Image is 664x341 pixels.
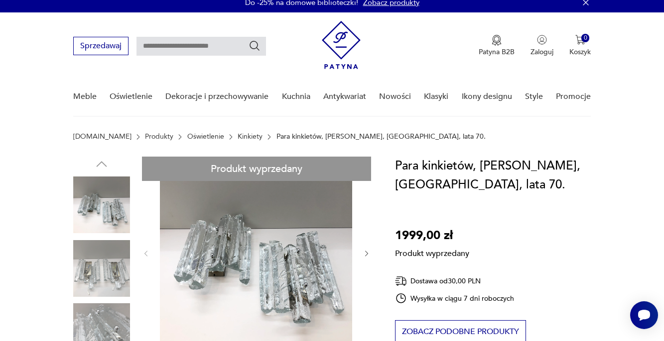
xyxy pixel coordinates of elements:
div: Dostawa od 30,00 PLN [395,275,515,287]
a: Kuchnia [282,78,310,116]
button: Patyna B2B [479,35,515,57]
a: [DOMAIN_NAME] [73,133,132,141]
p: Patyna B2B [479,47,515,57]
img: Ikona dostawy [395,275,407,287]
div: Wysyłka w ciągu 7 dni roboczych [395,292,515,304]
a: Kinkiety [238,133,263,141]
a: Ikona medaluPatyna B2B [479,35,515,57]
a: Produkty [145,133,173,141]
button: Zaloguj [531,35,553,57]
a: Oświetlenie [110,78,152,116]
img: Patyna - sklep z meblami i dekoracjami vintage [322,21,361,69]
h1: Para kinkietów, [PERSON_NAME], [GEOGRAPHIC_DATA], lata 70. [395,157,602,194]
img: Ikona medalu [492,35,502,46]
a: Ikony designu [462,78,512,116]
a: Nowości [379,78,411,116]
a: Promocje [556,78,591,116]
p: 1999,00 zł [395,226,469,245]
a: Meble [73,78,97,116]
button: Szukaj [249,40,261,52]
p: Para kinkietów, [PERSON_NAME], [GEOGRAPHIC_DATA], lata 70. [276,133,486,141]
iframe: Smartsupp widget button [630,301,658,329]
img: Ikonka użytkownika [537,35,547,45]
button: 0Koszyk [569,35,591,57]
button: Sprzedawaj [73,37,129,55]
a: Sprzedawaj [73,43,129,50]
img: Ikona koszyka [575,35,585,45]
a: Klasyki [424,78,448,116]
p: Produkt wyprzedany [395,245,469,259]
a: Oświetlenie [187,133,224,141]
p: Koszyk [569,47,591,57]
a: Antykwariat [323,78,366,116]
a: Dekoracje i przechowywanie [165,78,268,116]
p: Zaloguj [531,47,553,57]
a: Style [525,78,543,116]
div: 0 [581,34,590,42]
